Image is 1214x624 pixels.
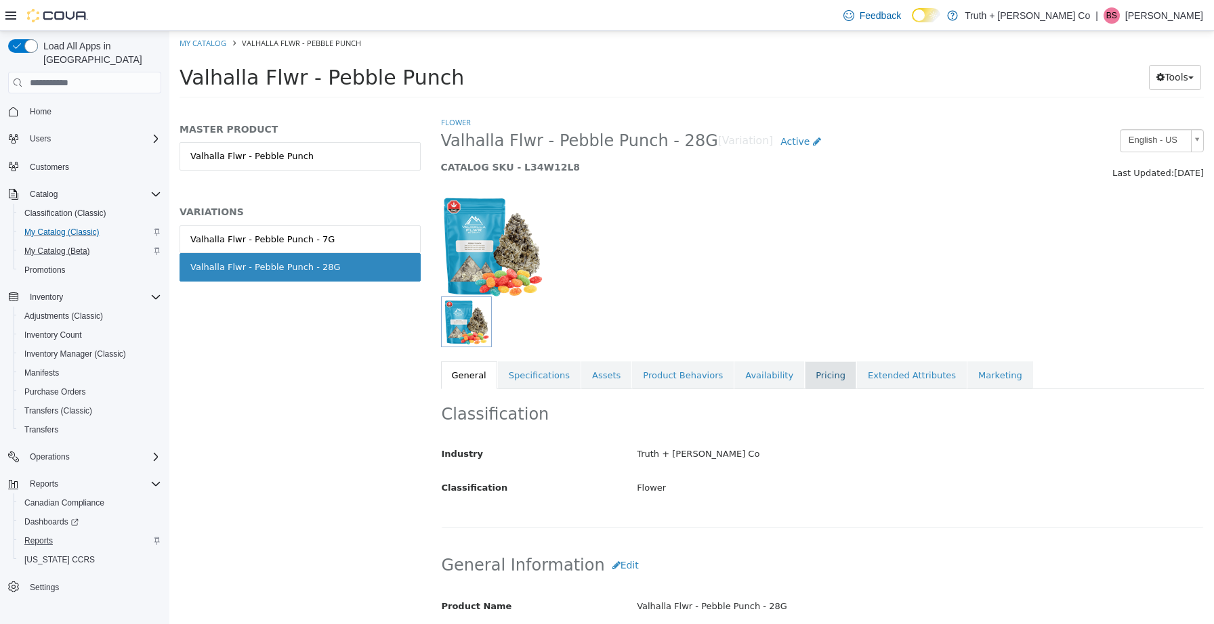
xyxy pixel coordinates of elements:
[272,130,839,142] h5: CATALOG SKU - L34W12L8
[19,327,87,343] a: Inventory Count
[14,326,167,344] button: Inventory Count
[24,186,63,202] button: Catalog
[24,104,57,120] a: Home
[549,105,604,116] small: [Variation]
[19,403,98,419] a: Transfers (Classic)
[272,451,339,462] span: Classification
[19,205,112,221] a: Classification (Classic)
[635,330,687,359] a: Pricing
[24,289,68,305] button: Inventory
[457,445,1044,469] div: Flower
[272,418,314,428] span: Industry
[3,156,167,176] button: Customers
[30,189,58,200] span: Catalog
[24,367,59,378] span: Manifests
[19,262,161,278] span: Promotions
[21,202,165,215] div: Valhalla Flwr - Pebble Punch - 7G
[24,227,100,238] span: My Catalog (Classic)
[19,495,161,511] span: Canadian Compliance
[24,554,95,565] span: [US_STATE] CCRS
[21,229,171,243] div: Valhalla Flwr - Pebble Punch - 28G
[30,451,70,462] span: Operations
[24,349,126,359] span: Inventory Manager (Classic)
[3,474,167,493] button: Reports
[1104,7,1120,24] div: Brad Styles
[19,224,161,240] span: My Catalog (Classic)
[19,243,96,259] a: My Catalog (Beta)
[798,330,864,359] a: Marketing
[3,447,167,466] button: Operations
[19,224,105,240] a: My Catalog (Classic)
[24,386,86,397] span: Purchase Orders
[14,493,167,512] button: Canadian Compliance
[24,289,161,305] span: Inventory
[19,365,161,381] span: Manifests
[24,208,106,219] span: Classification (Classic)
[19,308,108,324] a: Adjustments (Classic)
[24,579,64,596] a: Settings
[24,449,75,465] button: Operations
[24,579,161,596] span: Settings
[19,308,161,324] span: Adjustments (Classic)
[19,346,161,362] span: Inventory Manager (Classic)
[14,531,167,550] button: Reports
[19,495,110,511] a: Canadian Compliance
[272,522,1034,547] h2: General Information
[272,570,343,580] span: Product Name
[3,102,167,121] button: Home
[24,516,79,527] span: Dashboards
[19,552,161,568] span: Washington CCRS
[19,346,131,362] a: Inventory Manager (Classic)
[950,98,1034,121] a: English - US
[14,401,167,420] button: Transfers (Classic)
[14,242,167,261] button: My Catalog (Beta)
[329,330,411,359] a: Specifications
[412,330,462,359] a: Assets
[30,582,59,593] span: Settings
[272,373,1034,394] h2: Classification
[24,311,103,321] span: Adjustments (Classic)
[19,514,161,530] span: Dashboards
[272,330,328,359] a: General
[14,204,167,223] button: Classification (Classic)
[19,205,161,221] span: Classification (Classic)
[14,307,167,326] button: Adjustments (Classic)
[30,478,58,489] span: Reports
[688,330,797,359] a: Extended Attributes
[24,159,75,175] a: Customers
[14,223,167,242] button: My Catalog (Classic)
[1095,7,1098,24] p: |
[19,243,161,259] span: My Catalog (Beta)
[24,131,56,147] button: Users
[24,265,66,275] span: Promotions
[24,186,161,202] span: Catalog
[10,35,295,58] span: Valhalla Flwr - Pebble Punch
[19,403,161,419] span: Transfers (Classic)
[19,422,64,438] a: Transfers
[19,422,161,438] span: Transfers
[10,92,251,104] h5: MASTER PRODUCT
[565,330,635,359] a: Availability
[965,7,1090,24] p: Truth + [PERSON_NAME] Co
[272,164,373,265] img: 150
[24,405,92,416] span: Transfers (Classic)
[19,533,161,549] span: Reports
[14,512,167,531] a: Dashboards
[24,476,64,492] button: Reports
[860,9,901,22] span: Feedback
[24,424,58,435] span: Transfers
[19,327,161,343] span: Inventory Count
[30,106,51,117] span: Home
[463,330,564,359] a: Product Behaviors
[30,162,69,173] span: Customers
[38,39,161,66] span: Load All Apps in [GEOGRAPHIC_DATA]
[19,533,58,549] a: Reports
[72,7,192,17] span: Valhalla Flwr - Pebble Punch
[19,384,91,400] a: Purchase Orders
[19,365,64,381] a: Manifests
[838,2,906,29] a: Feedback
[19,514,84,530] a: Dashboards
[24,158,161,175] span: Customers
[3,185,167,204] button: Catalog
